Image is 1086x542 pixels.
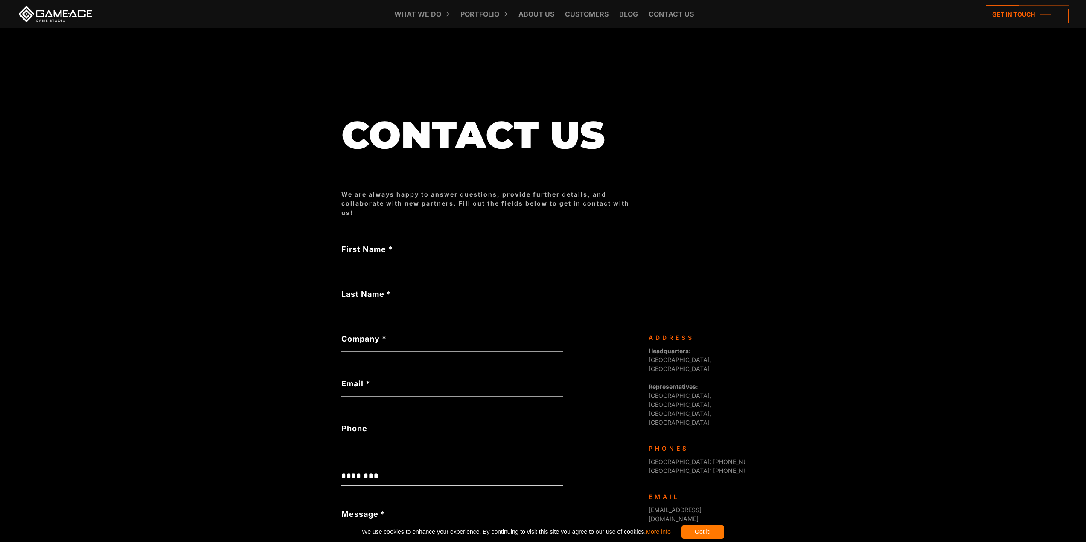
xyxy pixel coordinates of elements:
[649,467,766,474] span: [GEOGRAPHIC_DATA]: [PHONE_NUMBER]
[341,508,385,520] label: Message *
[341,114,640,156] h1: Contact us
[341,423,563,434] label: Phone
[986,5,1069,23] a: Get in touch
[649,347,691,354] strong: Headquarters:
[362,525,670,539] span: We use cookies to enhance your experience. By continuing to visit this site you agree to our use ...
[649,347,711,372] span: [GEOGRAPHIC_DATA], [GEOGRAPHIC_DATA]
[681,525,724,539] div: Got it!
[649,333,738,342] div: Address
[649,383,698,390] strong: Representatives:
[341,243,563,255] label: First Name *
[649,444,738,453] div: Phones
[649,492,738,501] div: Email
[646,528,670,535] a: More info
[341,190,640,217] div: We are always happy to answer questions, provide further details, and collaborate with new partne...
[649,383,711,426] span: [GEOGRAPHIC_DATA], [GEOGRAPHIC_DATA], [GEOGRAPHIC_DATA], [GEOGRAPHIC_DATA]
[649,506,702,522] a: [EMAIL_ADDRESS][DOMAIN_NAME]
[341,288,563,300] label: Last Name *
[649,458,766,465] span: [GEOGRAPHIC_DATA]: [PHONE_NUMBER]
[341,333,563,345] label: Company *
[341,378,563,389] label: Email *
